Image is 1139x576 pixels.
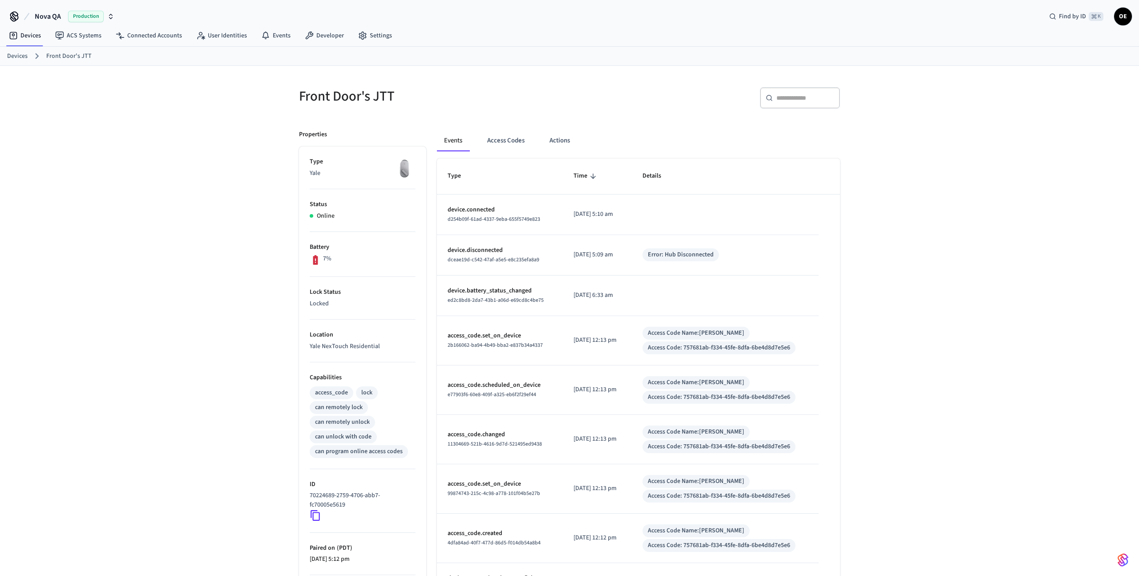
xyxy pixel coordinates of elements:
button: Actions [542,130,577,151]
p: [DATE] 12:13 pm [574,434,621,444]
div: can remotely lock [315,403,363,412]
p: Battery [310,243,416,252]
p: access_code.scheduled_on_device [448,381,552,390]
p: Type [310,157,416,166]
p: Paired on [310,544,416,553]
span: OE [1115,8,1131,24]
p: Yale [310,169,416,178]
img: August Wifi Smart Lock 3rd Gen, Silver, Front [393,157,416,179]
div: Access Code: 757681ab-f334-45fe-8dfa-6be4d8d7e5e6 [648,343,790,353]
p: access_code.changed [448,430,552,439]
p: [DATE] 5:09 am [574,250,621,260]
div: Find by ID⌘ K [1042,8,1111,24]
span: ed2c8bd8-2da7-43b1-a06d-e69cd8c4be75 [448,296,544,304]
div: Access Code Name: [PERSON_NAME] [648,329,744,338]
a: Settings [351,28,399,44]
a: Events [254,28,298,44]
button: Events [437,130,469,151]
div: Access Code Name: [PERSON_NAME] [648,378,744,387]
img: SeamLogoGradient.69752ec5.svg [1118,553,1128,567]
a: User Identities [189,28,254,44]
a: Devices [2,28,48,44]
div: Access Code: 757681ab-f334-45fe-8dfa-6be4d8d7e5e6 [648,541,790,550]
p: Capabilities [310,373,416,382]
span: Production [68,11,104,22]
span: 99874743-215c-4c98-a778-101f04b5e27b [448,490,540,497]
div: Error: Hub Disconnected [648,250,714,260]
div: can unlock with code [315,432,372,442]
p: [DATE] 5:12 pm [310,555,416,564]
a: ACS Systems [48,28,109,44]
p: 70224689-2759-4706-abb7-fc70005e5619 [310,491,412,510]
p: [DATE] 12:12 pm [574,533,621,543]
div: Access Code Name: [PERSON_NAME] [648,477,744,486]
p: [DATE] 12:13 pm [574,484,621,493]
div: can program online access codes [315,447,403,456]
div: ant example [437,130,840,151]
span: 11304669-521b-4616-9d7d-521495ed9438 [448,440,542,448]
div: Access Code: 757681ab-f334-45fe-8dfa-6be4d8d7e5e6 [648,393,790,402]
span: ⌘ K [1089,12,1103,21]
p: Properties [299,130,327,139]
span: Time [574,169,599,183]
p: Lock Status [310,288,416,297]
button: Access Codes [480,130,532,151]
span: e77903f6-60e8-409f-a325-eb6f2f29ef44 [448,391,536,398]
p: device.battery_status_changed [448,286,552,296]
span: Details [642,169,673,183]
a: Developer [298,28,351,44]
p: [DATE] 12:13 pm [574,385,621,394]
div: lock [361,388,372,398]
span: 2b166062-ba94-4b49-bba2-e837b34a4337 [448,341,543,349]
p: [DATE] 6:33 am [574,291,621,300]
span: Type [448,169,473,183]
p: Locked [310,299,416,308]
p: [DATE] 12:13 pm [574,336,621,345]
span: dceae19d-c542-47af-a5e5-e8c235efa8a9 [448,256,539,264]
button: OE [1114,8,1132,25]
p: Status [310,200,416,209]
span: d254b09f-61ad-4337-9eba-655f5749e823 [448,215,540,223]
span: Find by ID [1059,12,1086,21]
p: Location [310,330,416,340]
div: can remotely unlock [315,418,370,427]
div: Access Code Name: [PERSON_NAME] [648,427,744,437]
h5: Front Door's JTT [299,87,564,105]
p: 7% [323,254,331,264]
p: ID [310,480,416,489]
p: Yale NexTouch Residential [310,342,416,351]
a: Devices [7,52,28,61]
a: Front Door's JTT [46,52,92,61]
p: [DATE] 5:10 am [574,210,621,219]
p: device.connected [448,205,552,215]
a: Connected Accounts [109,28,189,44]
span: ( PDT ) [335,544,352,552]
p: Online [317,211,335,221]
p: access_code.set_on_device [448,479,552,489]
div: access_code [315,388,348,398]
p: device.disconnected [448,246,552,255]
div: Access Code Name: [PERSON_NAME] [648,526,744,535]
div: Access Code: 757681ab-f334-45fe-8dfa-6be4d8d7e5e6 [648,442,790,451]
p: access_code.created [448,529,552,538]
span: 4dfa84ad-40f7-477d-86d5-f014db54a8b4 [448,539,541,547]
span: Nova QA [35,11,61,22]
div: Access Code: 757681ab-f334-45fe-8dfa-6be4d8d7e5e6 [648,491,790,501]
p: access_code.set_on_device [448,331,552,341]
